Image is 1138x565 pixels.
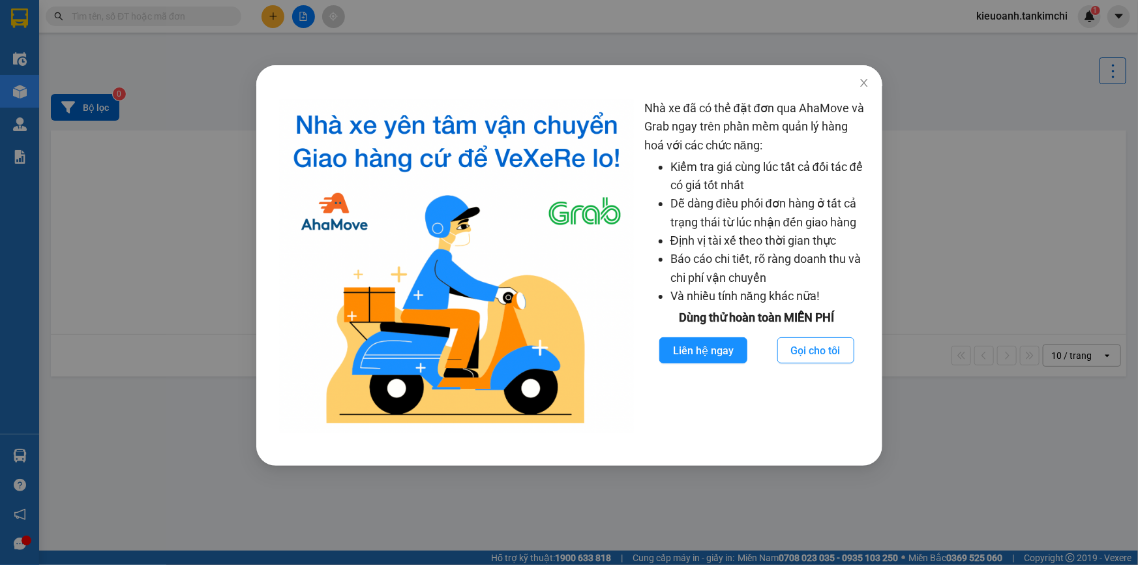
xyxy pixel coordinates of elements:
div: Dùng thử hoàn toàn MIỄN PHÍ [644,309,869,327]
li: Và nhiều tính năng khác nữa! [670,287,869,305]
li: Báo cáo chi tiết, rõ ràng doanh thu và chi phí vận chuyển [670,250,869,287]
span: Gọi cho tôi [790,343,840,359]
span: close [858,78,869,88]
button: Close [845,65,882,102]
button: Gọi cho tôi [777,337,854,363]
li: Dễ dàng điều phối đơn hàng ở tất cả trạng thái từ lúc nhận đến giao hàng [670,194,869,232]
li: Kiểm tra giá cùng lúc tất cả đối tác để có giá tốt nhất [670,158,869,195]
img: logo [280,99,634,433]
div: Nhà xe đã có thể đặt đơn qua AhaMove và Grab ngay trên phần mềm quản lý hàng hoá với các chức năng: [644,99,869,433]
li: Định vị tài xế theo thời gian thực [670,232,869,250]
button: Liên hệ ngay [659,337,747,363]
span: Liên hệ ngay [672,343,733,359]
